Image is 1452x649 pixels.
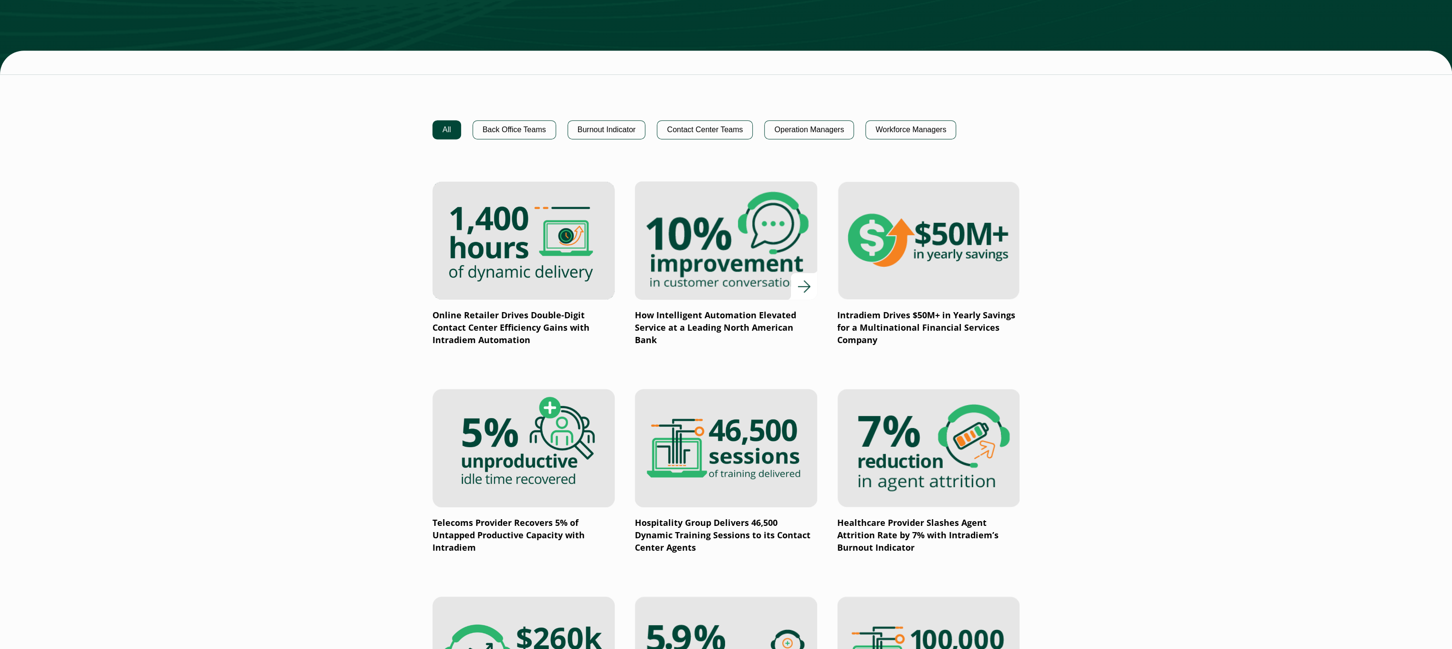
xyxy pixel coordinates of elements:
[568,120,646,139] button: Burnout Indicator
[635,389,817,554] a: Hospitality Group Delivers 46,500 Dynamic Training Sessions to its Contact Center Agents
[764,120,854,139] button: Operation Managers
[432,517,615,554] p: Telecoms Provider Recovers 5% of Untapped Productive Capacity with Intradiem
[432,181,615,346] a: Online Retailer Drives Double-Digit Contact Center Efficiency Gains with Intradiem Automation
[837,181,1020,346] a: Intradiem Drives $50M+ in Yearly Savings for a Multinational Financial Services Company
[473,120,556,139] button: Back Office Teams
[837,389,1020,554] a: Healthcare Provider Slashes Agent Attrition Rate by 7% with Intradiem’s Burnout Indicator
[837,309,1020,346] p: Intradiem Drives $50M+ in Yearly Savings for a Multinational Financial Services Company
[635,517,817,554] p: Hospitality Group Delivers 46,500 Dynamic Training Sessions to its Contact Center Agents
[837,517,1020,554] p: Healthcare Provider Slashes Agent Attrition Rate by 7% with Intradiem’s Burnout Indicator
[432,120,461,139] button: All
[635,309,817,346] p: How Intelligent Automation Elevated Service at a Leading North American Bank
[432,389,615,554] a: Telecoms Provider Recovers 5% of Untapped Productive Capacity with Intradiem
[432,309,615,346] p: Online Retailer Drives Double-Digit Contact Center Efficiency Gains with Intradiem Automation
[657,120,753,139] button: Contact Center Teams
[635,181,817,346] a: How Intelligent Automation Elevated Service at a Leading North American Bank
[865,120,956,139] button: Workforce Managers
